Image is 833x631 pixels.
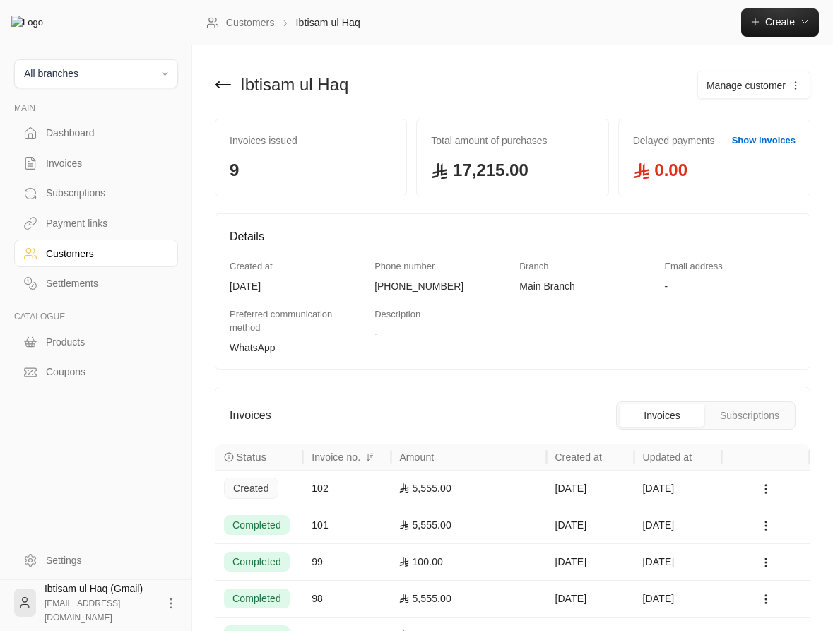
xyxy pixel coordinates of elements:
[46,186,160,200] div: Subscriptions
[698,71,810,100] button: Manage customer
[643,452,692,463] div: Updated at
[46,276,160,290] div: Settlements
[633,159,796,182] span: 0.00
[296,16,360,30] p: Ibtisam ul Haq
[399,452,434,463] div: Amount
[312,507,382,543] div: 101
[232,591,281,606] span: completed
[14,328,178,355] a: Products
[732,134,796,148] a: Show invoices
[46,553,160,567] div: Settings
[431,134,593,148] span: Total amount of purchases
[633,134,715,148] span: Delayed payments
[14,150,178,177] a: Invoices
[620,404,704,427] button: Invoices
[14,270,178,297] a: Settlements
[643,471,714,507] div: [DATE]
[519,279,651,293] div: Main Branch
[46,126,160,140] div: Dashboard
[14,59,178,88] button: All branches
[45,582,155,624] div: Ibtisam ul Haq (Gmail)
[707,78,786,93] span: Manage customer
[230,261,273,271] span: Created at
[14,546,178,574] a: Settings
[46,365,160,379] div: Coupons
[230,134,392,148] span: Invoices issued
[399,581,538,617] div: 5,555.00
[707,404,792,427] button: Subscriptions
[664,279,796,293] div: -
[399,471,538,507] div: 5,555.00
[206,16,275,30] a: Customers
[14,210,178,237] a: Payment links
[236,449,266,464] span: Status
[240,73,348,96] div: Ibtisam ul Haq
[206,16,360,30] nav: breadcrumb
[230,407,271,424] span: Invoices
[555,452,602,463] div: Created at
[643,507,714,543] div: [DATE]
[46,216,160,230] div: Payment links
[45,598,120,623] span: [EMAIL_ADDRESS][DOMAIN_NAME]
[312,581,382,617] div: 98
[233,481,269,495] span: created
[555,544,625,580] div: [DATE]
[374,279,506,293] div: [PHONE_NUMBER]
[399,544,538,580] div: 100.00
[230,279,361,293] div: [DATE]
[14,119,178,147] a: Dashboard
[230,342,276,353] span: WhatsApp
[664,261,722,271] span: Email address
[46,247,160,261] div: Customers
[14,358,178,386] a: Coupons
[232,555,281,569] span: completed
[399,507,538,543] div: 5,555.00
[374,326,651,341] div: -
[312,452,360,463] div: Invoice no.
[519,261,548,271] span: Branch
[765,16,795,28] span: Create
[741,8,819,37] button: Create
[643,544,714,580] div: [DATE]
[24,66,78,81] div: All branches
[14,179,178,207] a: Subscriptions
[555,581,625,617] div: [DATE]
[362,449,379,466] button: Sort
[431,159,593,182] span: 17,215.00
[46,335,160,349] div: Products
[230,309,332,334] span: Preferred communication method
[618,119,810,196] a: Delayed paymentsShow invoices 0.00
[232,518,281,532] span: completed
[14,102,178,114] p: MAIN
[374,261,435,271] span: Phone number
[230,230,264,242] span: Details
[11,16,43,30] img: Logo
[374,309,420,319] span: Description
[14,311,178,322] p: CATALOGUE
[46,156,160,170] div: Invoices
[643,581,714,617] div: [DATE]
[14,240,178,267] a: Customers
[312,544,382,580] div: 99
[312,471,382,507] div: 102
[230,159,392,182] span: 9
[555,507,625,543] div: [DATE]
[555,471,625,507] div: [DATE]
